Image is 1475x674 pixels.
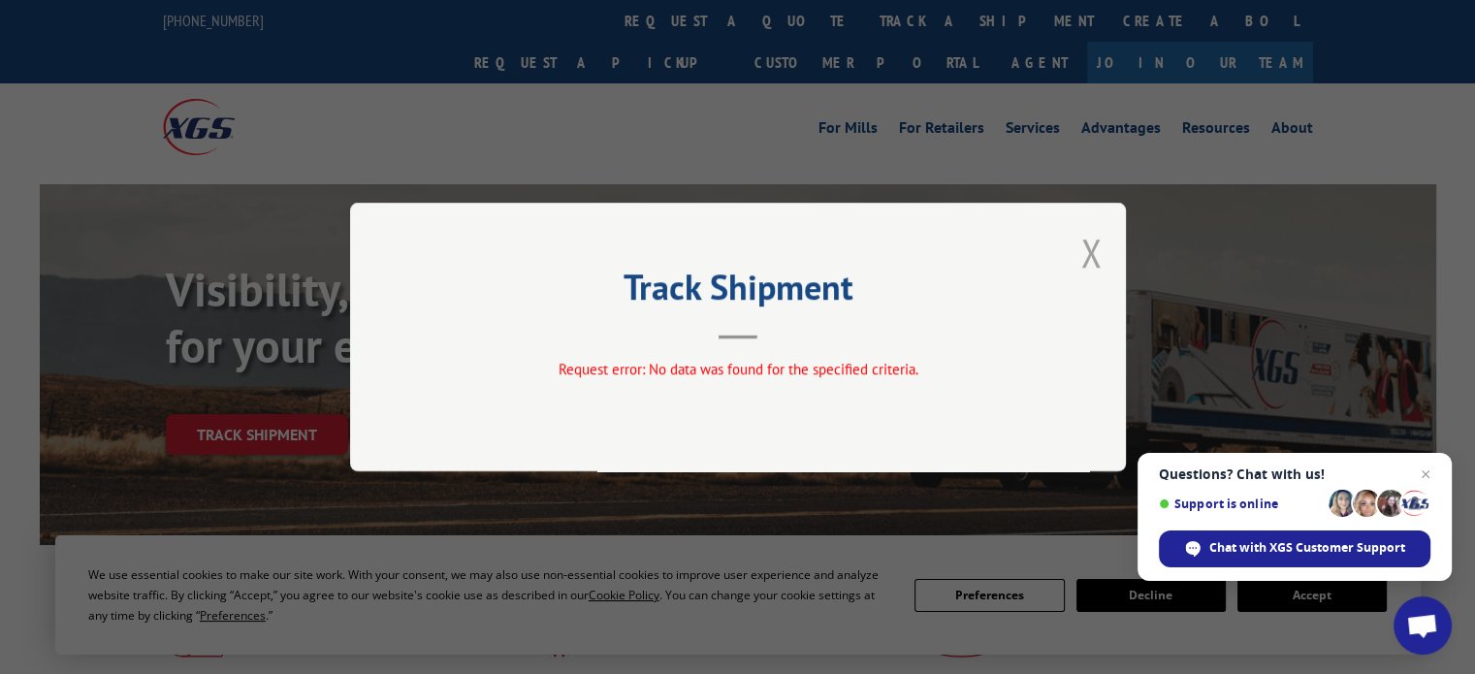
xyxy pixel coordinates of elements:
[1394,596,1452,655] div: Open chat
[1159,497,1322,511] span: Support is online
[1159,530,1430,567] div: Chat with XGS Customer Support
[1080,227,1102,278] button: Close modal
[1209,539,1405,557] span: Chat with XGS Customer Support
[1159,466,1430,482] span: Questions? Chat with us!
[558,360,917,378] span: Request error: No data was found for the specified criteria.
[1414,463,1437,486] span: Close chat
[447,273,1029,310] h2: Track Shipment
